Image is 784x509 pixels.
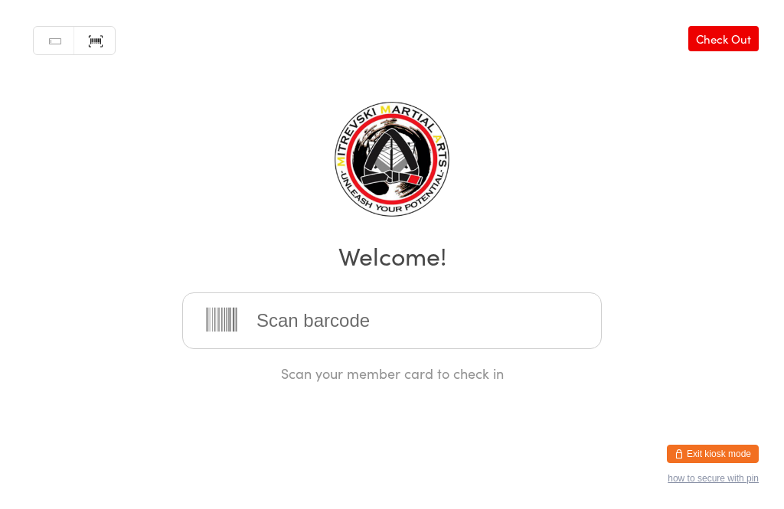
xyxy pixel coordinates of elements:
[182,364,602,383] div: Scan your member card to check in
[668,473,759,484] button: how to secure with pin
[15,238,769,272] h2: Welcome!
[182,292,602,349] input: Scan barcode
[335,102,449,217] img: MITREVSKI MARTIAL ARTS
[667,445,759,463] button: Exit kiosk mode
[688,26,759,51] a: Check Out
